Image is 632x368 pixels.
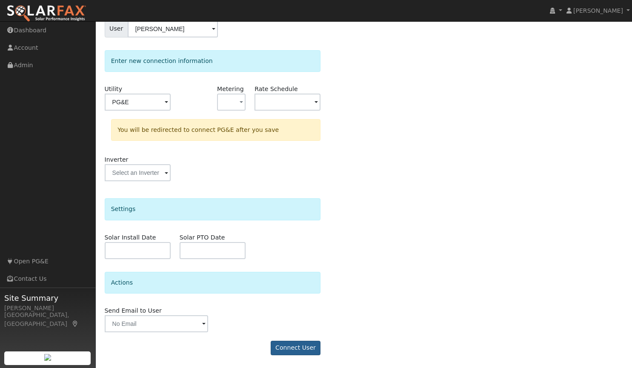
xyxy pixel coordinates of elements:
label: Solar Install Date [105,233,156,242]
span: [PERSON_NAME] [573,7,623,14]
div: You will be redirected to connect PG&E after you save [111,119,320,141]
input: No Email [105,315,208,332]
div: Enter new connection information [105,50,321,72]
span: Site Summary [4,292,91,304]
div: Actions [105,272,321,294]
button: Connect User [271,341,321,355]
label: Inverter [105,155,129,164]
label: Solar PTO Date [180,233,225,242]
div: [GEOGRAPHIC_DATA], [GEOGRAPHIC_DATA] [4,311,91,328]
div: [PERSON_NAME] [4,304,91,313]
a: Map [71,320,79,327]
img: SolarFax [6,5,86,23]
label: Rate Schedule [255,85,297,94]
span: User [105,20,128,37]
label: Utility [105,85,122,94]
img: retrieve [44,354,51,361]
input: Select an Inverter [105,164,171,181]
input: Select a Utility [105,94,171,111]
label: Send Email to User [105,306,162,315]
label: Metering [217,85,244,94]
input: Select a User [128,20,218,37]
div: Settings [105,198,321,220]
